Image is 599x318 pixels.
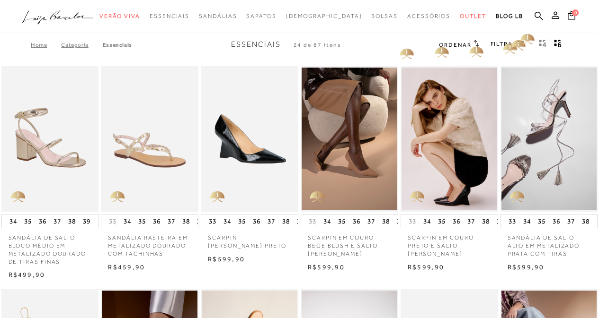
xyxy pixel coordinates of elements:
button: 37 [365,215,378,228]
button: 38 [65,215,79,228]
button: 39 [194,215,207,228]
a: SCARPIN EM COURO BEGE BLUSH E SALTO [PERSON_NAME] [301,228,398,258]
span: Sapatos [246,13,276,19]
span: BLOG LB [496,13,523,19]
button: 35 [21,215,35,228]
img: SCARPIN EM COURO PRETO E SALTO ANABELA [402,68,497,211]
span: Acessórios [407,13,450,19]
a: SANDÁLIA RASTEIRA EM METALIZADO DOURADO COM TACHINHAS SANDÁLIA RASTEIRA EM METALIZADO DOURADO COM... [102,68,197,211]
a: Essenciais [103,42,132,48]
a: categoryNavScreenReaderText [150,8,189,25]
button: 37 [165,215,178,228]
span: R$599,90 [508,263,545,271]
button: 35 [335,215,349,228]
a: SANDÁLIA DE SALTO ALTO EM METALIZADO PRATA COM TIRAS [501,228,598,258]
button: 33 [106,217,119,226]
button: 36 [450,215,463,228]
button: 37 [564,215,578,228]
a: categoryNavScreenReaderText [99,8,140,25]
img: golden_caliandra_v6.png [101,183,134,212]
span: [DEMOGRAPHIC_DATA] [286,13,362,19]
a: BLOG LB [496,8,523,25]
button: 36 [350,215,363,228]
button: 39 [80,215,93,228]
span: Bolsas [371,13,398,19]
span: Essenciais [150,13,189,19]
button: 36 [250,215,263,228]
button: 33 [406,217,419,226]
button: 34 [420,215,434,228]
a: SANDÁLIA DE SALTO ALTO EM METALIZADO PRATA COM TIRAS SANDÁLIA DE SALTO ALTO EM METALIZADO PRATA C... [501,68,597,211]
button: 38 [579,215,592,228]
button: gridText6Desc [551,39,564,51]
button: 37 [265,215,278,228]
img: SCARPIN ANABELA VERNIZ PRETO [202,68,297,211]
a: noSubCategoriesText [286,8,362,25]
button: 38 [379,215,393,228]
button: 39 [394,215,407,228]
img: golden_caliandra_v6.png [501,183,534,212]
a: Categoria [61,42,102,48]
a: categoryNavScreenReaderText [246,8,276,25]
button: 35 [435,215,448,228]
button: 37 [465,215,478,228]
span: 0 [572,9,579,16]
button: 33 [306,217,319,226]
a: SCARPIN ANABELA VERNIZ PRETO SCARPIN ANABELA VERNIZ PRETO [202,68,297,211]
button: 37 [51,215,64,228]
button: 38 [479,215,492,228]
img: golden_caliandra_v6.png [401,183,434,212]
button: 33 [206,215,219,228]
a: SCARPIN EM COURO PRETO E SALTO [PERSON_NAME] [401,228,498,258]
button: 35 [235,215,249,228]
span: Sandálias [199,13,237,19]
button: 0 [565,10,578,23]
button: 36 [150,215,163,228]
a: categoryNavScreenReaderText [371,8,398,25]
span: Ordenar [439,42,471,48]
span: R$599,90 [408,263,445,271]
button: 38 [179,215,193,228]
button: 34 [221,215,234,228]
span: 24 de 87 itens [294,42,341,48]
img: golden_caliandra_v6.png [1,183,35,212]
button: 35 [135,215,149,228]
img: golden_caliandra_v6.png [301,183,334,212]
a: SANDÁLIA RASTEIRA EM METALIZADO DOURADO COM TACHINHAS [101,228,198,258]
img: golden_caliandra_v6.png [201,183,234,212]
button: 39 [494,215,507,228]
button: Mostrar 4 produtos por linha [536,39,549,51]
button: 36 [550,215,563,228]
a: categoryNavScreenReaderText [407,8,450,25]
a: SCARPIN EM COURO PRETO E SALTO ANABELA SCARPIN EM COURO PRETO E SALTO ANABELA [402,68,497,211]
a: SCARPIN EM COURO BEGE BLUSH E SALTO ANABELA SCARPIN EM COURO BEGE BLUSH E SALTO ANABELA [302,68,397,211]
img: SCARPIN EM COURO BEGE BLUSH E SALTO ANABELA [302,68,397,211]
a: SANDÁLIA DE SALTO BLOCO MÉDIO EM METALIZADO DOURADO DE TIRAS FINAS [1,228,99,266]
a: categoryNavScreenReaderText [199,8,237,25]
button: 35 [535,215,548,228]
img: SANDÁLIA DE SALTO ALTO EM METALIZADO PRATA COM TIRAS [501,68,597,211]
span: Outlet [460,13,486,19]
img: SANDÁLIA DE SALTO BLOCO MÉDIO EM METALIZADO DOURADO DE TIRAS FINAS [2,68,98,211]
button: 34 [121,215,134,228]
a: SCARPIN [PERSON_NAME] PRETO [201,228,298,250]
a: Home [31,42,61,48]
a: SANDÁLIA DE SALTO BLOCO MÉDIO EM METALIZADO DOURADO DE TIRAS FINAS SANDÁLIA DE SALTO BLOCO MÉDIO ... [2,68,98,211]
a: categoryNavScreenReaderText [460,8,486,25]
a: FILTRAR [491,41,524,47]
span: R$599,90 [308,263,345,271]
span: R$459,90 [108,263,145,271]
button: 34 [520,215,534,228]
button: 34 [7,215,20,228]
span: Verão Viva [99,13,140,19]
span: R$499,90 [9,271,45,278]
button: 39 [294,215,307,228]
span: Essenciais [231,40,281,49]
button: 38 [279,215,293,228]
